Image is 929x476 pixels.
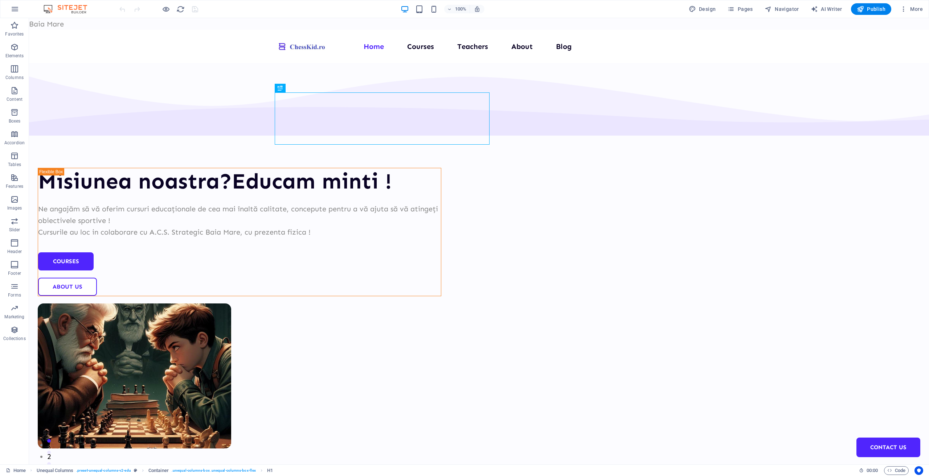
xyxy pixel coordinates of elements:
[42,5,96,13] img: Editor Logo
[724,3,756,15] button: Pages
[9,227,20,233] p: Slider
[7,249,22,254] p: Header
[762,3,802,15] button: Navigator
[172,466,256,475] span: . unequal-columns-box .unequal-columns-box-flex
[134,468,137,472] i: This element is a customizable preset
[859,466,878,475] h6: Session time
[176,5,185,13] button: reload
[455,5,467,13] h6: 100%
[3,336,25,342] p: Collections
[8,270,21,276] p: Footer
[689,5,716,13] span: Design
[914,466,923,475] button: Usercentrics
[37,466,273,475] nav: breadcrumb
[148,466,169,475] span: Click to select. Double-click to edit
[851,3,891,15] button: Publish
[808,3,845,15] button: AI Writer
[7,205,22,211] p: Images
[4,140,25,146] p: Accordion
[6,183,23,189] p: Features
[765,5,799,13] span: Navigator
[8,162,21,167] p: Tables
[8,292,21,298] p: Forms
[872,468,873,473] span: :
[884,466,909,475] button: Code
[5,75,24,80] p: Columns
[897,3,926,15] button: More
[867,466,878,475] span: 00 00
[444,5,470,13] button: 100%
[6,466,26,475] a: Click to cancel selection. Double-click to open Pages
[267,466,273,475] span: Click to select. Double-click to edit
[4,314,24,320] p: Marketing
[857,5,885,13] span: Publish
[76,466,131,475] span: . preset-unequal-columns-v2-edu
[900,5,923,13] span: More
[37,466,73,475] span: Click to select. Double-click to edit
[7,96,22,102] p: Content
[727,5,753,13] span: Pages
[161,5,170,13] button: Click here to leave preview mode and continue editing
[5,53,24,59] p: Elements
[176,5,185,13] i: Reload page
[5,31,24,37] p: Favorites
[9,118,21,124] p: Boxes
[686,3,719,15] button: Design
[474,6,480,12] i: On resize automatically adjust zoom level to fit chosen device.
[686,3,719,15] div: Design (Ctrl+Alt+Y)
[887,466,905,475] span: Code
[811,5,842,13] span: AI Writer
